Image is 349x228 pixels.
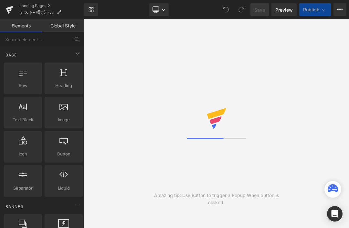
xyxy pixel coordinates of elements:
[254,6,265,13] span: Save
[47,82,81,89] span: Heading
[333,3,346,16] button: More
[84,3,98,16] a: New Library
[219,3,232,16] button: Undo
[6,82,40,89] span: Row
[42,19,84,32] a: Global Style
[47,151,81,157] span: Button
[19,3,84,8] a: Landing Pages
[19,10,54,15] span: テスト- 樽ボトル
[327,206,343,222] div: Open Intercom Messenger
[5,52,17,58] span: Base
[275,6,293,13] span: Preview
[47,185,81,192] span: Liquid
[271,3,297,16] a: Preview
[303,7,319,12] span: Publish
[6,151,40,157] span: Icon
[235,3,248,16] button: Redo
[47,116,81,123] span: Image
[150,192,283,206] div: Amazing tip: Use Button to trigger a Popup When button is clicked.
[6,116,40,123] span: Text Block
[6,185,40,192] span: Separator
[299,3,331,16] button: Publish
[5,203,24,210] span: Banner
